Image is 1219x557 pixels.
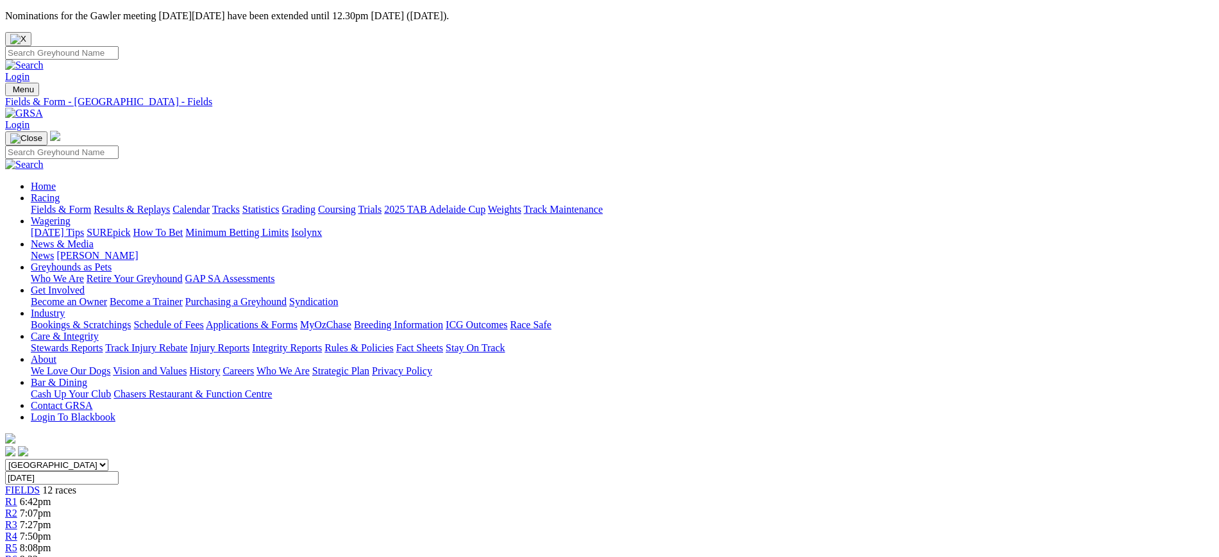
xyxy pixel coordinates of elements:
button: Toggle navigation [5,83,39,96]
a: Rules & Policies [324,342,394,353]
img: Close [10,133,42,144]
a: Home [31,181,56,192]
input: Search [5,46,119,60]
span: R3 [5,519,17,530]
a: Calendar [172,204,210,215]
img: Search [5,60,44,71]
a: Industry [31,308,65,319]
div: Get Involved [31,296,1214,308]
a: Bookings & Scratchings [31,319,131,330]
span: 12 races [42,485,76,495]
img: GRSA [5,108,43,119]
img: twitter.svg [18,446,28,456]
a: Fields & Form - [GEOGRAPHIC_DATA] - Fields [5,96,1214,108]
a: Stewards Reports [31,342,103,353]
a: Become a Trainer [110,296,183,307]
a: Login To Blackbook [31,412,115,422]
div: Racing [31,204,1214,215]
a: 2025 TAB Adelaide Cup [384,204,485,215]
a: How To Bet [133,227,183,238]
a: Bar & Dining [31,377,87,388]
a: Contact GRSA [31,400,92,411]
button: Toggle navigation [5,131,47,145]
a: [PERSON_NAME] [56,250,138,261]
a: Greyhounds as Pets [31,262,112,272]
img: Search [5,159,44,170]
a: Chasers Restaurant & Function Centre [113,388,272,399]
a: Purchasing a Greyhound [185,296,287,307]
a: R5 [5,542,17,553]
span: Menu [13,85,34,94]
a: Isolynx [291,227,322,238]
a: GAP SA Assessments [185,273,275,284]
a: About [31,354,56,365]
a: News & Media [31,238,94,249]
div: Wagering [31,227,1214,238]
div: Greyhounds as Pets [31,273,1214,285]
a: Vision and Values [113,365,187,376]
a: Fact Sheets [396,342,443,353]
input: Search [5,145,119,159]
a: Get Involved [31,285,85,295]
a: Results & Replays [94,204,170,215]
span: 7:50pm [20,531,51,542]
a: Login [5,71,29,82]
a: SUREpick [87,227,130,238]
a: Strategic Plan [312,365,369,376]
div: About [31,365,1214,377]
a: MyOzChase [300,319,351,330]
a: Who We Are [256,365,310,376]
a: Applications & Forms [206,319,298,330]
a: R4 [5,531,17,542]
a: Statistics [242,204,280,215]
a: FIELDS [5,485,40,495]
button: Close [5,32,31,46]
a: Tracks [212,204,240,215]
a: Trials [358,204,382,215]
a: Track Injury Rebate [105,342,187,353]
a: Schedule of Fees [133,319,203,330]
div: Bar & Dining [31,388,1214,400]
a: Syndication [289,296,338,307]
a: We Love Our Dogs [31,365,110,376]
a: R1 [5,496,17,507]
a: Retire Your Greyhound [87,273,183,284]
a: Grading [282,204,315,215]
span: 7:27pm [20,519,51,530]
input: Select date [5,471,119,485]
a: ICG Outcomes [446,319,507,330]
div: News & Media [31,250,1214,262]
a: Fields & Form [31,204,91,215]
a: Careers [223,365,254,376]
span: 8:08pm [20,542,51,553]
a: Minimum Betting Limits [185,227,289,238]
span: 7:07pm [20,508,51,519]
span: R2 [5,508,17,519]
img: X [10,34,26,44]
a: Breeding Information [354,319,443,330]
a: Integrity Reports [252,342,322,353]
img: logo-grsa-white.png [5,433,15,444]
a: Become an Owner [31,296,107,307]
a: History [189,365,220,376]
div: Care & Integrity [31,342,1214,354]
a: Privacy Policy [372,365,432,376]
a: Injury Reports [190,342,249,353]
img: logo-grsa-white.png [50,131,60,141]
a: Weights [488,204,521,215]
a: Coursing [318,204,356,215]
a: Wagering [31,215,71,226]
a: [DATE] Tips [31,227,84,238]
a: Race Safe [510,319,551,330]
a: Login [5,119,29,130]
a: Who We Are [31,273,84,284]
a: Track Maintenance [524,204,603,215]
p: Nominations for the Gawler meeting [DATE][DATE] have been extended until 12.30pm [DATE] ([DATE]). [5,10,1214,22]
a: Care & Integrity [31,331,99,342]
img: facebook.svg [5,446,15,456]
